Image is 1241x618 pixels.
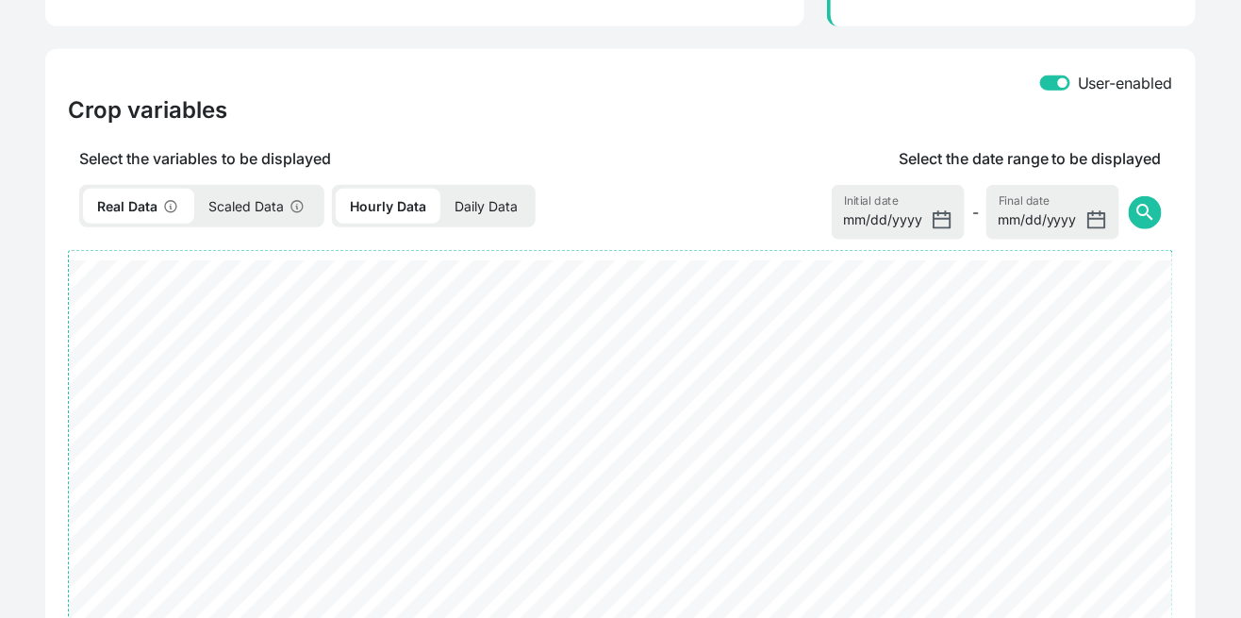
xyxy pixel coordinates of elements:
span: search [1133,201,1156,224]
span: - [972,201,979,224]
h4: Crop variables [68,96,227,125]
label: User-enabled [1078,72,1173,94]
p: Real Data [83,189,194,224]
button: search [1129,196,1162,229]
p: Scaled Data [194,189,321,224]
p: Daily Data [440,189,532,224]
p: Select the variables to be displayed [68,147,703,170]
p: Hourly Data [336,189,440,224]
p: Select the date range to be displayed [899,147,1162,170]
